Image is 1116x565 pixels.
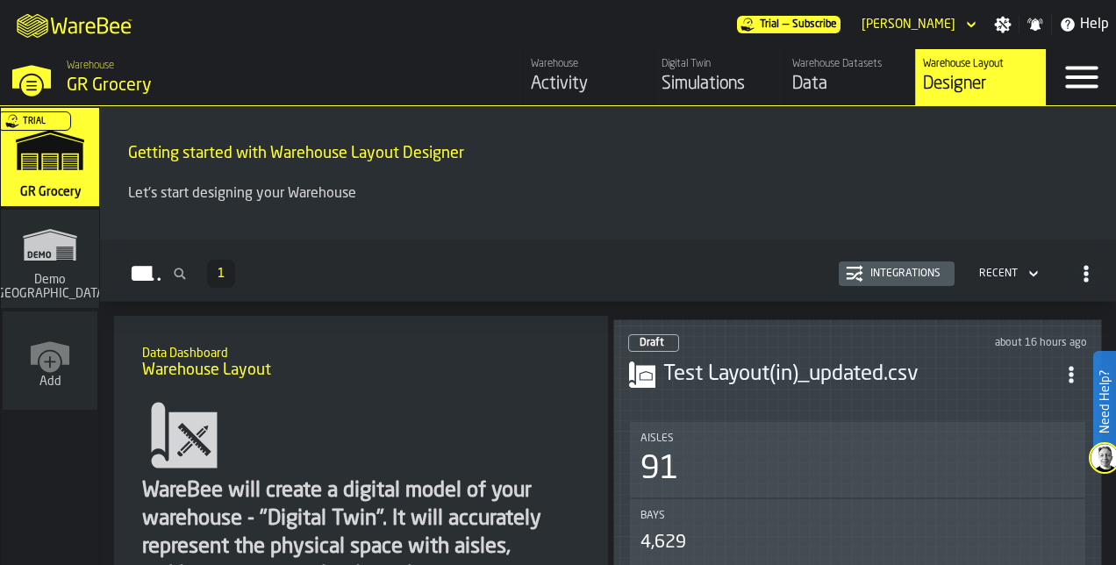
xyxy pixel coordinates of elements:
div: title-Getting started with Warehouse Layout Designer [114,120,1102,183]
label: button-toggle-Settings [987,16,1019,33]
span: Draft [640,338,664,348]
div: 91 [640,452,679,487]
div: ButtonLoadMore-Load More-Prev-First-Last [200,260,242,288]
label: button-toggle-Help [1052,14,1116,35]
a: link-to-/wh/i/e451d98b-95f6-4604-91ff-c80219f9c36d/designer [915,49,1046,105]
a: link-to-/wh/i/e451d98b-95f6-4604-91ff-c80219f9c36d/simulations [1,108,99,210]
button: button-Integrations [839,261,955,286]
div: DropdownMenuValue-4 [972,263,1042,284]
label: Need Help? [1095,353,1114,451]
div: 4,629 [640,531,686,555]
div: GR Grocery [67,74,383,98]
a: link-to-/wh/i/e451d98b-95f6-4604-91ff-c80219f9c36d/pricing/ [737,16,841,33]
span: Aisles [640,433,674,445]
span: Trial [23,117,46,126]
div: Warehouse Datasets [792,58,908,70]
div: Data [792,72,908,97]
div: ItemListCard- [100,106,1116,240]
a: link-to-/wh/i/16932755-72b9-4ea4-9c69-3f1f3a500823/simulations [1,210,99,311]
span: Warehouse [67,60,114,72]
span: Bays [640,510,665,522]
div: Simulations [662,72,777,97]
span: Add [39,375,61,389]
label: button-toggle-Notifications [1019,16,1051,33]
h2: Sub Title [128,140,1088,144]
label: button-toggle-Menu [1047,49,1116,105]
span: Subscribe [792,18,837,31]
span: — [783,18,789,31]
a: link-to-/wh/i/e451d98b-95f6-4604-91ff-c80219f9c36d/data [784,49,915,105]
div: status-0 2 [628,334,679,352]
div: Warehouse Layout [923,58,1039,70]
a: link-to-/wh/new [3,311,97,413]
a: link-to-/wh/i/e451d98b-95f6-4604-91ff-c80219f9c36d/feed/ [523,49,654,105]
p: Let's start designing your Warehouse [128,183,1088,204]
div: Title [640,510,1075,522]
h3: Test Layout(in)_updated.csv [663,361,1055,389]
div: Digital Twin [662,58,777,70]
div: Designer [923,72,1039,97]
div: Menu Subscription [737,16,841,33]
div: stat-Aisles [630,422,1085,497]
h2: Sub Title [142,343,580,361]
div: Integrations [863,268,948,280]
h2: button-Layouts [100,240,1116,302]
span: 1 [218,268,225,280]
div: DropdownMenuValue-Sandhya Gopakumar [855,14,980,35]
div: Updated: 8/28/2025, 5:55:02 PM Created: 8/28/2025, 5:00:51 PM [885,337,1088,349]
div: DropdownMenuValue-Sandhya Gopakumar [862,18,955,32]
a: link-to-/wh/i/e451d98b-95f6-4604-91ff-c80219f9c36d/simulations [654,49,784,105]
div: title-Warehouse Layout [128,330,594,393]
div: Warehouse [531,58,647,70]
span: Getting started with Warehouse Layout Designer [128,144,464,163]
div: Title [640,433,1075,445]
span: Help [1080,14,1109,35]
span: Trial [760,18,779,31]
span: Warehouse Layout [142,361,271,380]
div: DropdownMenuValue-4 [979,268,1018,280]
div: Activity [531,72,647,97]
